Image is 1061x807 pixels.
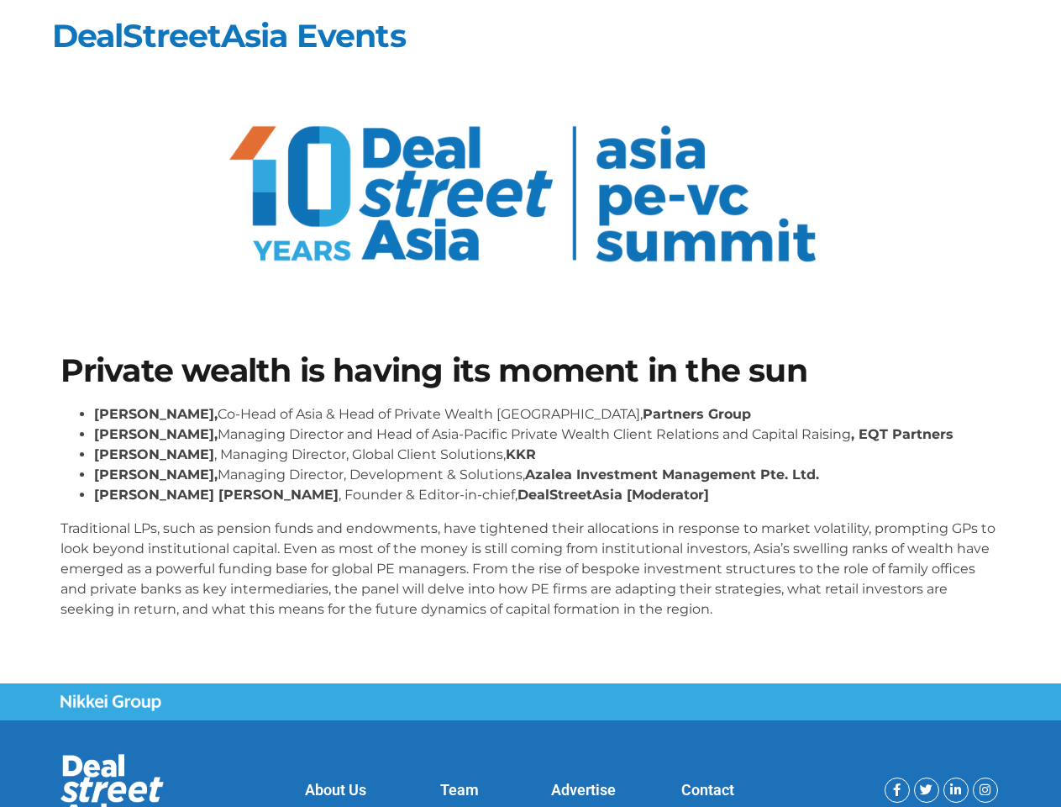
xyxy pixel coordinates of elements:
[94,406,218,422] strong: [PERSON_NAME],
[525,467,819,483] strong: Azalea Investment Management Pte. Ltd.
[643,406,751,422] strong: Partners Group
[517,487,709,503] strong: DealStreetAsia [Moderator]
[94,445,1001,465] li: , Managing Director, Global Client Solutions,
[551,781,616,799] a: Advertise
[305,781,366,799] a: About Us
[94,425,1001,445] li: Managing Director and Head of Asia-Pacific Private Wealth Client Relations and Capital Raising
[94,467,218,483] strong: [PERSON_NAME],
[681,781,734,799] a: Contact
[851,426,953,442] strong: , EQT Partners
[440,781,479,799] a: Team
[94,487,339,503] strong: [PERSON_NAME] [PERSON_NAME]
[94,485,1001,505] li: , Founder & Editor-in-chief,
[60,355,1001,387] h1: Private wealth is having its moment in the sun
[94,404,1001,425] li: Co-Head of Asia & Head of Private Wealth [GEOGRAPHIC_DATA],
[52,16,406,55] a: DealStreetAsia Events
[94,465,1001,485] li: Managing Director, Development & Solutions,
[60,519,1001,620] p: Traditional LPs, such as pension funds and endowments, have tightened their allocations in respon...
[506,446,536,462] strong: KKR
[94,426,218,442] strong: [PERSON_NAME],
[60,694,161,711] img: Nikkei Group
[94,446,214,462] strong: [PERSON_NAME]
